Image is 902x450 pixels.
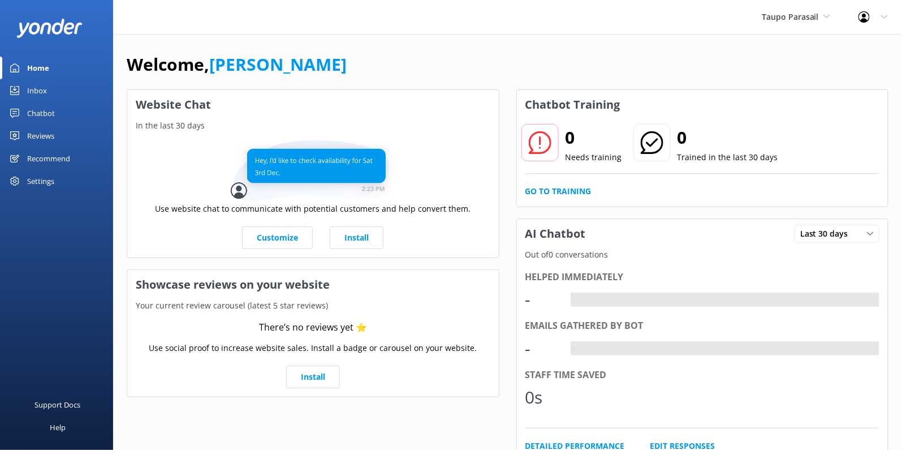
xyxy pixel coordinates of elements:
p: Trained in the last 30 days [677,151,778,164]
div: Support Docs [35,393,81,416]
img: yonder-white-logo.png [17,19,82,37]
p: Use website chat to communicate with potential customers and help convert them. [155,203,471,215]
p: In the last 30 days [127,119,499,132]
a: [PERSON_NAME] [209,53,347,76]
a: Go to Training [525,185,592,198]
div: There’s no reviews yet ⭐ [259,320,367,335]
div: Inbox [27,79,47,102]
div: - [571,341,579,356]
h3: Website Chat [127,90,499,119]
p: Out of 0 conversations [517,248,888,261]
div: Chatbot [27,102,55,125]
img: conversation... [231,140,395,202]
div: - [525,286,559,313]
h3: Showcase reviews on your website [127,270,499,299]
h1: Welcome, [127,51,347,78]
h2: 0 [677,124,778,151]
div: 0s [525,384,559,411]
a: Customize [242,226,313,249]
div: Home [27,57,49,79]
div: Helped immediately [525,270,880,285]
div: - [525,335,559,362]
div: Settings [27,170,54,192]
div: - [571,293,579,307]
div: Staff time saved [525,368,880,383]
h2: 0 [566,124,622,151]
p: Needs training [566,151,622,164]
div: Reviews [27,125,54,147]
div: Recommend [27,147,70,170]
p: Use social proof to increase website sales. Install a badge or carousel on your website. [149,342,477,354]
div: Help [50,416,66,439]
h3: Chatbot Training [517,90,629,119]
div: Emails gathered by bot [525,319,880,333]
a: Install [330,226,383,249]
span: Last 30 days [800,228,855,240]
h3: AI Chatbot [517,219,594,248]
span: Taupo Parasail [762,11,819,22]
a: Install [286,366,340,388]
p: Your current review carousel (latest 5 star reviews) [127,299,499,312]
